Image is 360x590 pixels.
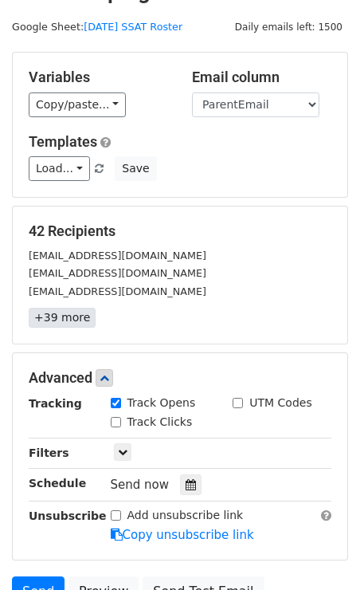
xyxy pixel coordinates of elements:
[29,509,107,522] strong: Unsubscribe
[280,513,360,590] iframe: Chat Widget
[29,156,90,181] a: Load...
[111,528,254,542] a: Copy unsubscribe link
[29,250,206,262] small: [EMAIL_ADDRESS][DOMAIN_NAME]
[29,285,206,297] small: [EMAIL_ADDRESS][DOMAIN_NAME]
[29,92,126,117] a: Copy/paste...
[29,369,331,387] h5: Advanced
[29,69,168,86] h5: Variables
[229,21,348,33] a: Daily emails left: 1500
[84,21,182,33] a: [DATE] SSAT Roster
[29,133,97,150] a: Templates
[12,21,182,33] small: Google Sheet:
[111,478,170,492] span: Send now
[127,395,196,411] label: Track Opens
[29,308,96,328] a: +39 more
[115,156,156,181] button: Save
[29,477,86,490] strong: Schedule
[127,507,244,524] label: Add unsubscribe link
[29,397,82,410] strong: Tracking
[29,222,331,240] h5: 42 Recipients
[29,267,206,279] small: [EMAIL_ADDRESS][DOMAIN_NAME]
[192,69,331,86] h5: Email column
[229,18,348,36] span: Daily emails left: 1500
[249,395,311,411] label: UTM Codes
[127,414,193,431] label: Track Clicks
[29,446,69,459] strong: Filters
